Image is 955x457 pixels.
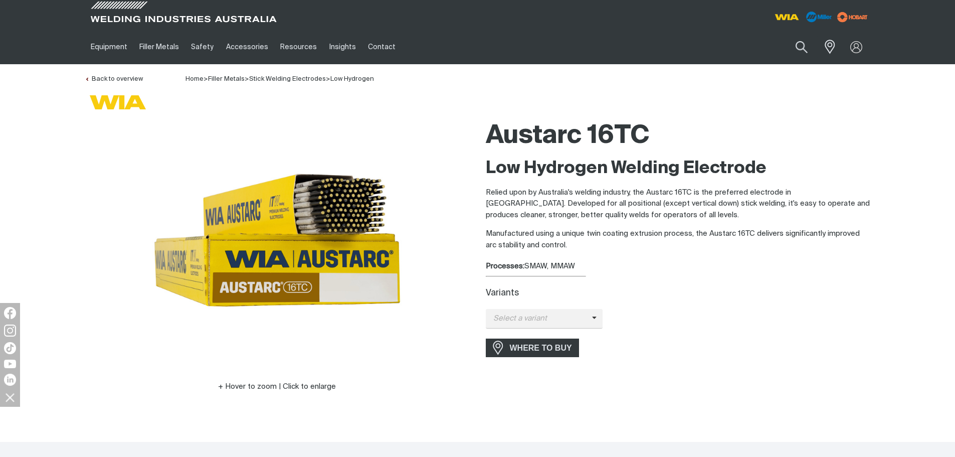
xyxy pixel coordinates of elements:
[212,381,342,393] button: Hover to zoom | Click to enlarge
[208,76,245,82] a: Filler Metals
[323,30,361,64] a: Insights
[185,76,204,82] span: Home
[486,262,524,270] strong: Processes:
[85,76,143,82] a: Back to overview of Low Hydrogen
[4,307,16,319] img: Facebook
[185,75,204,82] a: Home
[486,313,592,325] span: Select a variant
[330,76,374,82] a: Low Hydrogen
[785,35,819,59] button: Search products
[503,340,579,356] span: WHERE TO BUY
[185,30,220,64] a: Safety
[85,30,133,64] a: Equipment
[4,325,16,337] img: Instagram
[486,228,871,251] p: Manufactured using a unique twin coating extrusion process, the Austarc 16TC delivers significant...
[4,360,16,368] img: YouTube
[220,30,274,64] a: Accessories
[274,30,323,64] a: Resources
[486,289,519,297] label: Variants
[362,30,402,64] a: Contact
[486,158,871,180] h2: Low Hydrogen Welding Electrode
[4,342,16,354] img: TikTok
[326,76,330,82] span: >
[486,120,871,153] h1: Austarc 16TC
[486,261,871,272] div: SMAW, MMAW
[204,76,208,82] span: >
[834,10,871,25] img: miller
[245,76,249,82] span: >
[249,76,326,82] a: Stick Welding Electrodes
[486,339,580,357] a: WHERE TO BUY
[4,374,16,386] img: LinkedIn
[85,30,674,64] nav: Main
[152,115,403,366] img: Austarc 16TC
[486,187,871,221] p: Relied upon by Australia's welding industry, the Austarc 16TC is the preferred electrode in [GEOG...
[133,30,185,64] a: Filler Metals
[2,389,19,406] img: hide socials
[772,35,818,59] input: Product name or item number...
